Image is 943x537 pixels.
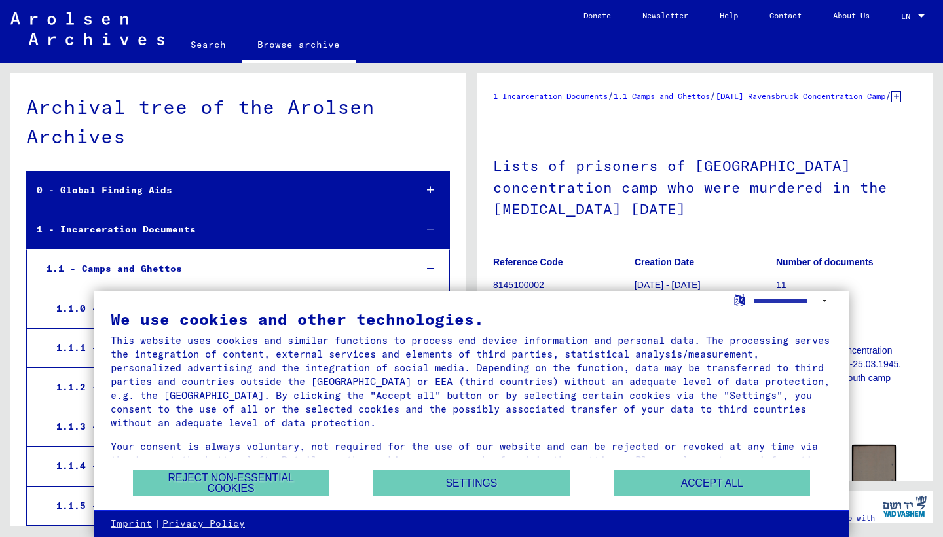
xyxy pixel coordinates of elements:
[46,453,405,479] div: 1.1.4 - Breendonk Transit Camp
[26,92,450,151] div: Archival tree of the Arolsen Archives
[493,91,608,101] a: 1 Incarceration Documents
[111,311,832,327] div: We use cookies and other technologies.
[635,257,694,267] b: Creation Date
[635,278,775,292] p: [DATE] - [DATE]
[614,470,810,496] button: Accept all
[111,333,832,430] div: This website uses cookies and similar functions to process end device information and personal da...
[493,278,634,292] p: 8145100002
[901,12,915,21] span: EN
[242,29,356,63] a: Browse archive
[776,257,874,267] b: Number of documents
[46,414,405,439] div: 1.1.3 - [GEOGRAPHIC_DATA]-Belsen Concentration Camp
[27,217,405,242] div: 1 - Incarceration Documents
[46,375,405,400] div: 1.1.2 - Auschwitz Concentration and Extermination Camp
[614,91,710,101] a: 1.1 Camps and Ghettos
[716,91,885,101] a: [DATE] Ravensbrück Concentration Camp
[46,335,405,361] div: 1.1.1 - Amersfoort Police Transit Camp
[776,278,917,292] p: 11
[10,12,164,45] img: Arolsen_neg.svg
[37,256,405,282] div: 1.1 - Camps and Ghettos
[46,296,405,322] div: 1.1.0 - General Information
[133,470,329,496] button: Reject non-essential cookies
[27,177,405,203] div: 0 - Global Finding Aids
[852,445,896,500] img: 002.jpg
[608,90,614,102] span: /
[175,29,242,60] a: Search
[710,90,716,102] span: /
[111,517,152,530] a: Imprint
[493,136,917,236] h1: Lists of prisoners of [GEOGRAPHIC_DATA] concentration camp who were murdered in the [MEDICAL_DATA...
[880,490,929,523] img: yv_logo.png
[885,90,891,102] span: /
[493,257,563,267] b: Reference Code
[111,439,832,481] div: Your consent is always voluntary, not required for the use of our website and can be rejected or ...
[162,517,245,530] a: Privacy Policy
[373,470,570,496] button: Settings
